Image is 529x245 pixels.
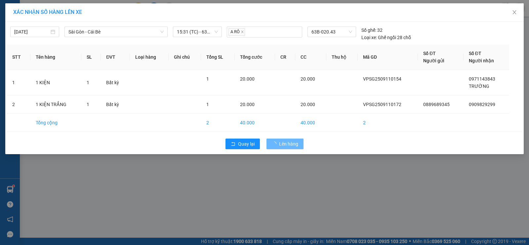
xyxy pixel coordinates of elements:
[235,114,275,132] td: 40.000
[358,114,418,132] td: 2
[361,27,376,34] span: Số ghế:
[361,34,377,41] span: Loại xe:
[169,44,201,70] th: Ghi chú
[363,102,401,107] span: VPSG2509110172
[279,140,298,148] span: Lên hàng
[423,51,436,56] span: Số ĐT
[266,139,304,149] button: Lên hàng
[30,114,81,132] td: Tổng cộng
[130,44,169,70] th: Loại hàng
[469,84,489,89] span: TRƯỜNG
[361,34,411,41] div: Ghế ngồi 28 chỗ
[326,44,358,70] th: Thu hộ
[225,139,260,149] button: rollbackQuay lại
[87,102,89,107] span: 1
[68,27,164,37] span: Sài Gòn - Cái Bè
[101,44,130,70] th: ĐVT
[512,10,517,15] span: close
[101,95,130,114] td: Bất kỳ
[206,76,209,82] span: 1
[358,44,418,70] th: Mã GD
[30,44,81,70] th: Tên hàng
[469,76,495,82] span: 0971143843
[423,58,444,63] span: Người gửi
[241,30,244,33] span: close
[272,142,279,146] span: loading
[295,44,326,70] th: CC
[240,76,255,82] span: 20.000
[160,30,164,34] span: down
[177,27,218,37] span: 15:31 (TC) - 63B-020.43
[7,44,30,70] th: STT
[423,102,450,107] span: 0889689345
[81,44,101,70] th: SL
[301,76,315,82] span: 20.000
[295,114,326,132] td: 40.000
[275,44,296,70] th: CR
[101,70,130,95] td: Bất kỳ
[505,3,524,22] button: Close
[238,140,255,148] span: Quay lại
[363,76,401,82] span: VPSG2509110154
[14,28,49,35] input: 11/09/2025
[201,114,235,132] td: 2
[87,80,89,85] span: 1
[206,102,209,107] span: 1
[228,28,245,36] span: A RÔ
[201,44,235,70] th: Tổng SL
[469,51,481,56] span: Số ĐT
[469,102,495,107] span: 0909829299
[469,58,494,63] span: Người nhận
[240,102,255,107] span: 20.000
[235,44,275,70] th: Tổng cước
[361,27,383,34] div: 32
[30,95,81,114] td: 1 KIỆN TRẮNG
[301,102,315,107] span: 20.000
[7,95,30,114] td: 2
[30,70,81,95] td: 1 KIỆN
[231,142,235,147] span: rollback
[7,70,30,95] td: 1
[13,9,82,15] span: XÁC NHẬN SỐ HÀNG LÊN XE
[311,27,352,37] span: 63B-020.43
